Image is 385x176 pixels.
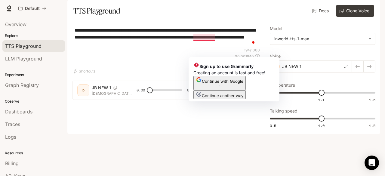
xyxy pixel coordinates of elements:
[270,54,281,58] p: Voice
[311,5,331,17] a: Docs
[270,26,282,31] p: Model
[369,97,375,102] span: 1.5
[318,97,325,102] span: 1.1
[318,123,325,128] span: 1.0
[369,123,375,128] span: 1.5
[25,6,40,11] p: Default
[270,33,375,45] div: inworld-tts-1-max
[270,123,276,128] span: 0.5
[365,156,379,170] div: Open Intercom Messenger
[75,27,257,48] textarea: To enrich screen reader interactions, please activate Accessibility in Grammarly extension settings
[73,5,120,17] h1: TTS Playground
[244,48,260,53] p: 194 / 1000
[72,66,98,76] button: Shortcuts
[270,109,297,113] p: Talking speed
[235,54,254,59] p: $ 0.001940
[336,5,374,17] button: Clone Voice
[274,36,365,42] div: inworld-tts-1-max
[16,2,49,14] button: All workspaces
[270,83,295,87] p: Temperature
[282,63,301,69] p: JB NEW 1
